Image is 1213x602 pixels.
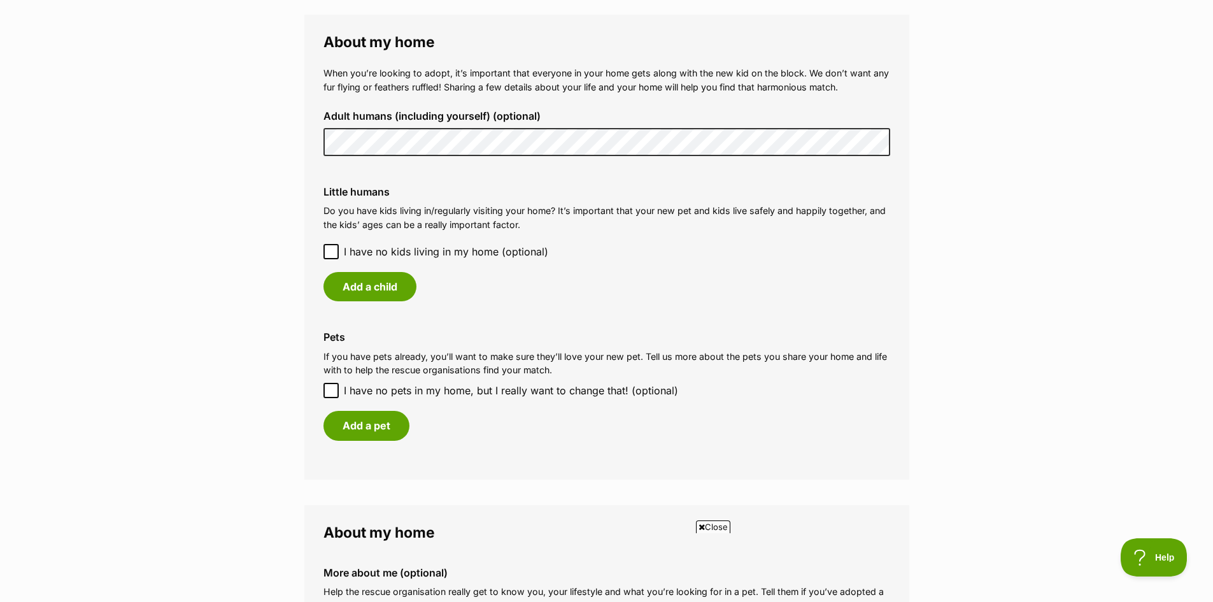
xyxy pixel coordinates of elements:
[323,186,890,197] label: Little humans
[323,34,890,50] legend: About my home
[323,524,890,541] legend: About my home
[304,15,909,479] fieldset: About my home
[323,411,409,440] button: Add a pet
[323,66,890,94] p: When you’re looking to adopt, it’s important that everyone in your home gets along with the new k...
[323,272,416,301] button: Add a child
[323,110,890,122] label: Adult humans (including yourself) (optional)
[323,204,890,231] p: Do you have kids living in/regularly visiting your home? It’s important that your new pet and kid...
[1121,538,1188,577] iframe: Help Scout Beacon - Open
[696,520,730,533] span: Close
[323,350,890,377] p: If you have pets already, you’ll want to make sure they’ll love your new pet. Tell us more about ...
[323,331,890,343] label: Pets
[298,538,916,596] iframe: Advertisement
[344,383,678,398] span: I have no pets in my home, but I really want to change that! (optional)
[344,244,548,259] span: I have no kids living in my home (optional)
